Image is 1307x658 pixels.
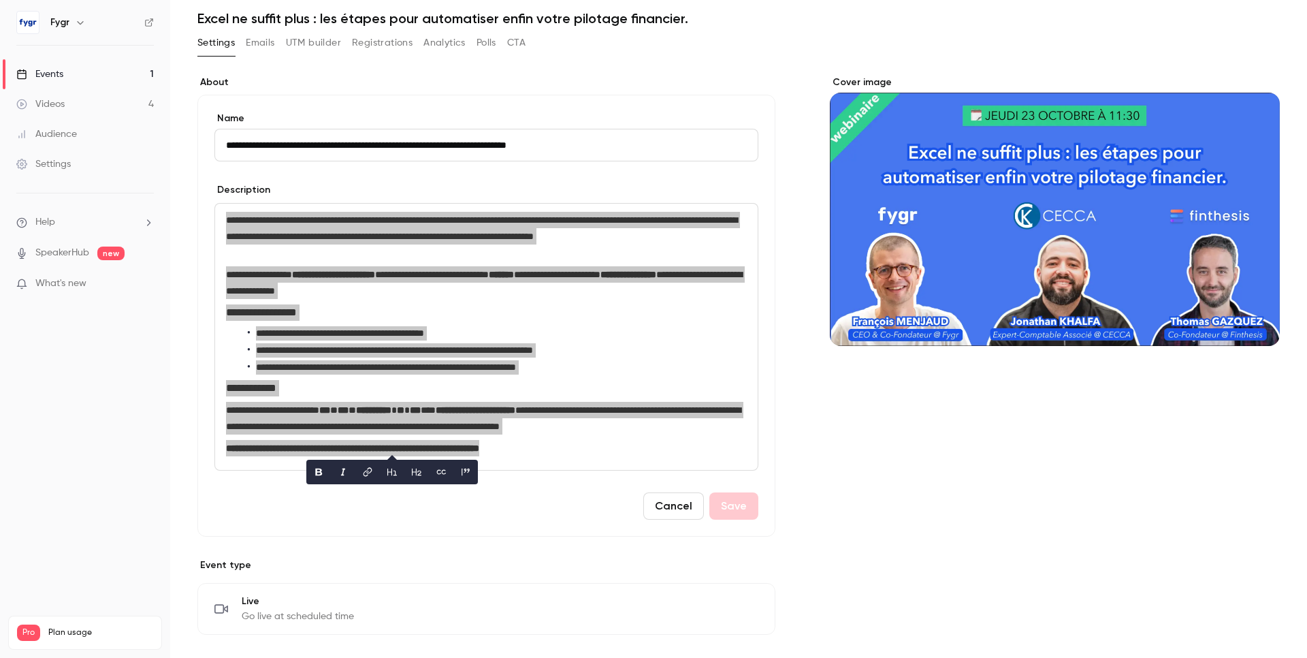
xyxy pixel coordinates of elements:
button: bold [308,461,329,483]
p: Event type [197,559,775,572]
button: Analytics [423,32,466,54]
button: blockquote [455,461,477,483]
div: Events [16,67,63,81]
div: editor [215,204,758,470]
span: Help [35,215,55,230]
h1: Excel ne suffit plus : les étapes pour automatiser enfin votre pilotage financier. [197,10,1280,27]
label: Cover image [830,76,1280,89]
button: Cancel [643,492,704,520]
button: Polls [477,32,496,54]
a: SpeakerHub [35,246,89,260]
label: Name [214,112,758,125]
label: Description [214,183,270,197]
button: link [357,461,378,483]
button: italic [332,461,354,483]
button: Registrations [352,32,413,54]
label: About [197,76,775,89]
button: Settings [197,32,235,54]
div: Audience [16,127,77,141]
img: Fygr [17,12,39,33]
span: Pro [17,625,40,641]
button: Emails [246,32,274,54]
span: Plan usage [48,627,153,638]
button: UTM builder [286,32,341,54]
h6: Fygr [50,16,69,29]
section: Cover image [830,76,1280,346]
button: CTA [507,32,526,54]
li: help-dropdown-opener [16,215,154,230]
div: Videos [16,97,65,111]
span: Go live at scheduled time [242,610,354,623]
span: new [97,247,125,260]
span: Live [242,595,354,608]
section: description [214,203,758,471]
div: Settings [16,157,71,171]
span: What's new [35,277,86,291]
